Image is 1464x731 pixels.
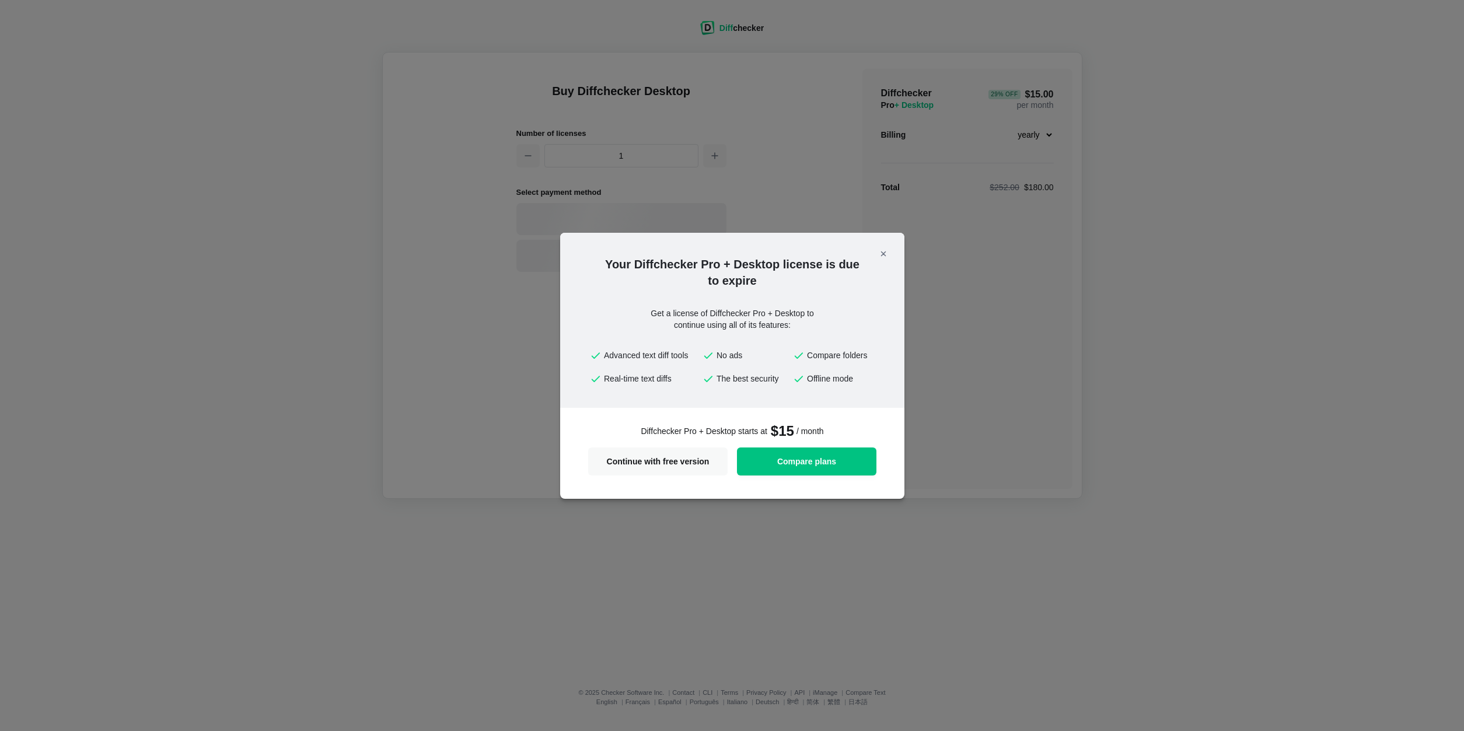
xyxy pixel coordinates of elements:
span: / month [796,425,823,437]
span: Real-time text diffs [604,373,696,384]
span: Advanced text diff tools [604,349,696,361]
span: No ads [716,349,785,361]
h2: Your Diffchecker Pro + Desktop license is due to expire [560,256,904,289]
span: Diffchecker Pro + Desktop starts at [641,425,767,437]
span: Continue with free version [595,457,721,466]
a: Compare plans [737,447,876,475]
span: $15 [769,422,794,440]
div: Get a license of Diffchecker Pro + Desktop to continue using all of its features: [627,307,837,331]
span: Offline mode [807,373,875,384]
button: Continue with free version [588,447,728,475]
span: Compare folders [807,349,875,361]
button: Close modal [874,244,893,263]
span: The best security [716,373,785,384]
span: Compare plans [744,457,869,466]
